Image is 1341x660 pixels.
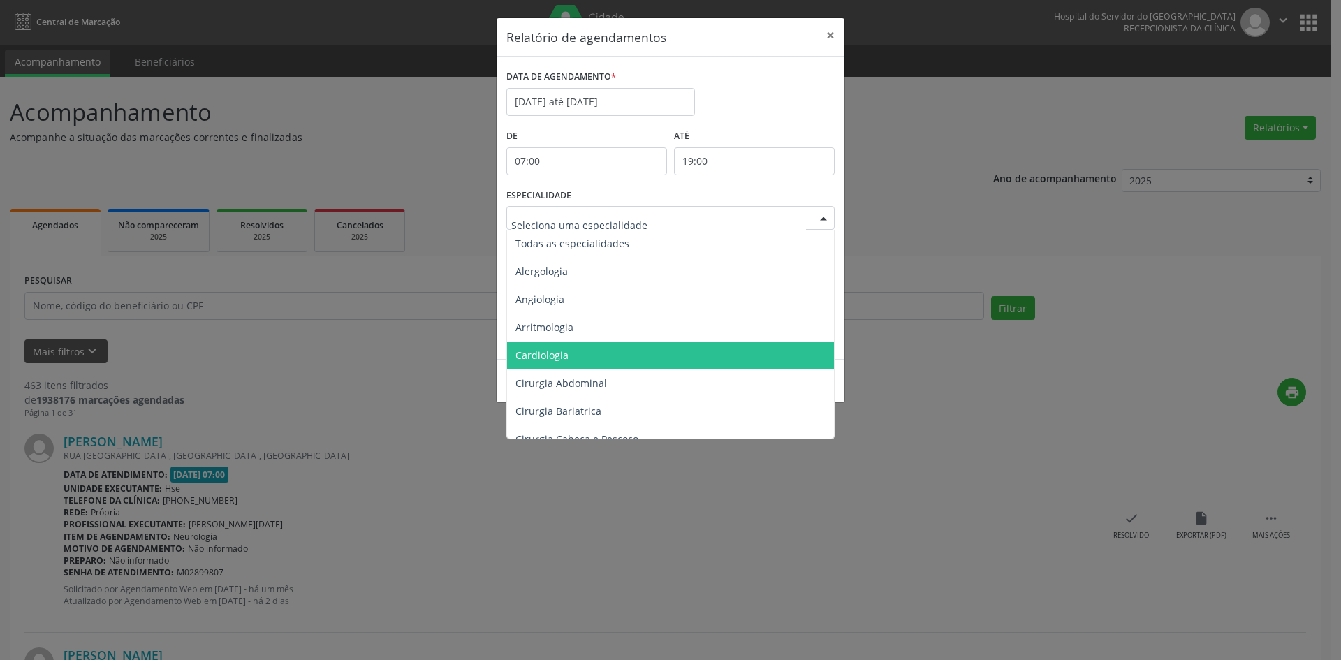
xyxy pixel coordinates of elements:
span: Cirurgia Abdominal [515,376,607,390]
label: DATA DE AGENDAMENTO [506,66,616,88]
button: Close [816,18,844,52]
span: Cirurgia Cabeça e Pescoço [515,432,638,446]
span: Cardiologia [515,349,569,362]
input: Seleciona uma especialidade [511,211,806,239]
span: Angiologia [515,293,564,306]
input: Selecione o horário inicial [506,147,667,175]
input: Selecione o horário final [674,147,835,175]
h5: Relatório de agendamentos [506,28,666,46]
label: ESPECIALIDADE [506,185,571,207]
span: Arritmologia [515,321,573,334]
span: Cirurgia Bariatrica [515,404,601,418]
span: Todas as especialidades [515,237,629,250]
label: De [506,126,667,147]
span: Alergologia [515,265,568,278]
label: ATÉ [674,126,835,147]
input: Selecione uma data ou intervalo [506,88,695,116]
